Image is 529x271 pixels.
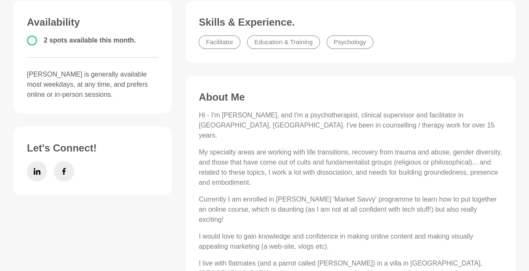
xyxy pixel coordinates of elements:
[27,69,158,100] p: [PERSON_NAME] is generally available most weekdays, at any time, and prefers online or in-person ...
[44,37,136,44] span: 2 spots available this month.
[27,16,158,29] h3: Availability
[54,161,74,181] a: Facebook
[199,231,502,252] p: I would love to gain knowledge and confidence in making online content and making visually appeal...
[27,161,47,181] a: LinkedIn
[199,91,502,104] h3: About Me
[199,147,502,188] p: My specialty areas are working with life transitions, recovery from trauma and abuse, gender dive...
[199,110,502,141] p: Hi - I'm [PERSON_NAME], and I'm a psychotherapist, clinical supervisor and facilitator in [GEOGRA...
[199,194,502,225] p: Currently I am enrolled in [PERSON_NAME] 'Market Savvy' programme to learn how to put together an...
[27,142,158,154] h3: Let's Connect!
[199,16,502,29] h3: Skills & Experience.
